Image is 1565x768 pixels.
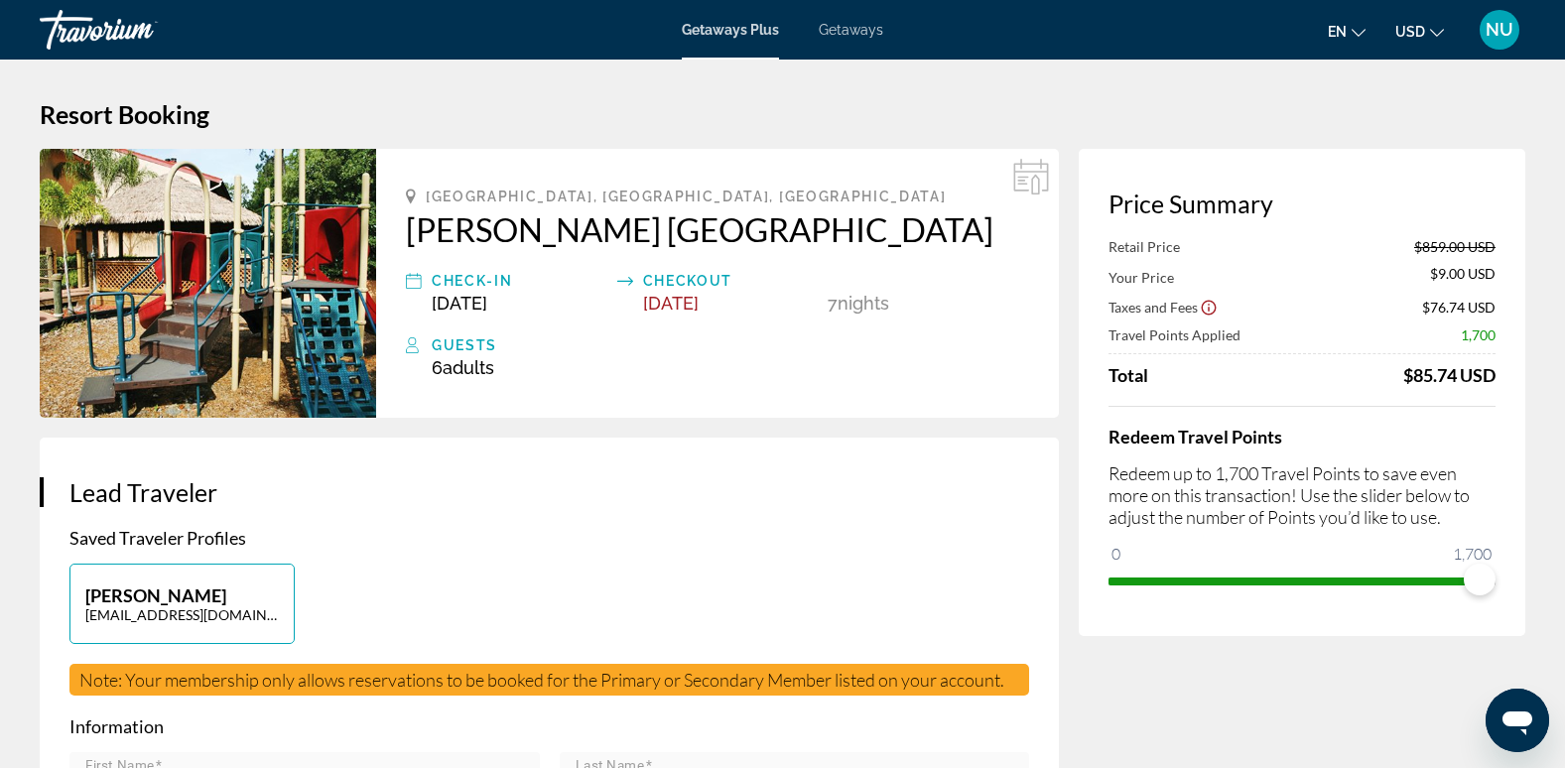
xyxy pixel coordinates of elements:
[432,357,494,378] span: 6
[1109,299,1198,316] span: Taxes and Fees
[1486,20,1513,40] span: NU
[1414,238,1496,255] span: $859.00 USD
[1109,462,1496,528] p: Redeem up to 1,700 Travel Points to save even more on this transaction! Use the slider below to a...
[40,99,1525,129] h1: Resort Booking
[1461,326,1496,343] span: 1,700
[1109,297,1218,317] button: Show Taxes and Fees breakdown
[443,357,494,378] span: Adults
[1403,364,1496,386] div: $85.74 USD
[1395,17,1444,46] button: Change currency
[1109,542,1123,566] span: 0
[432,293,487,314] span: [DATE]
[69,527,1029,549] p: Saved Traveler Profiles
[426,189,946,204] span: [GEOGRAPHIC_DATA], [GEOGRAPHIC_DATA], [GEOGRAPHIC_DATA]
[85,606,279,623] p: [EMAIL_ADDRESS][DOMAIN_NAME]
[432,269,607,293] div: Check-In
[1430,265,1496,287] span: $9.00 USD
[838,293,889,314] span: Nights
[682,22,779,38] a: Getaways Plus
[69,477,1029,507] h3: Lead Traveler
[1464,564,1496,595] span: ngx-slider
[1328,17,1366,46] button: Change language
[1109,426,1496,448] h4: Redeem Travel Points
[85,584,279,606] p: [PERSON_NAME]
[432,333,1029,357] div: Guests
[643,293,699,314] span: [DATE]
[1328,24,1347,40] span: en
[1200,298,1218,316] button: Show Taxes and Fees disclaimer
[819,22,883,38] a: Getaways
[1109,577,1496,581] ngx-slider: ngx-slider
[1486,689,1549,752] iframe: Button to launch messaging window
[1109,269,1174,286] span: Your Price
[1109,238,1180,255] span: Retail Price
[1395,24,1425,40] span: USD
[69,564,295,644] button: [PERSON_NAME][EMAIL_ADDRESS][DOMAIN_NAME]
[40,4,238,56] a: Travorium
[1474,9,1525,51] button: User Menu
[1422,299,1496,316] span: $76.74 USD
[406,209,1029,249] a: [PERSON_NAME] [GEOGRAPHIC_DATA]
[1109,189,1496,218] h3: Price Summary
[1109,326,1240,343] span: Travel Points Applied
[1109,364,1148,386] span: Total
[828,293,838,314] span: 7
[643,269,819,293] div: Checkout
[79,669,1004,691] span: Note: Your membership only allows reservations to be booked for the Primary or Secondary Member l...
[69,715,1029,737] p: Information
[1450,542,1495,566] span: 1,700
